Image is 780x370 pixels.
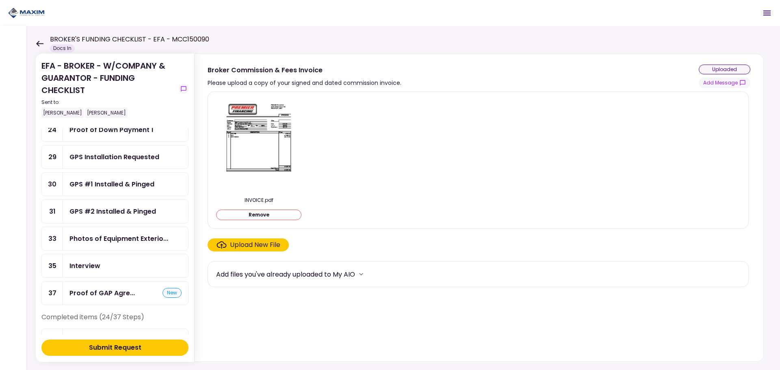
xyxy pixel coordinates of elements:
[162,288,182,298] div: new
[69,206,156,216] div: GPS #2 Installed & Pinged
[194,54,764,362] div: Broker Commission & Fees InvoicePlease upload a copy of your signed and dated commission invoice....
[41,329,188,353] a: 1EFA Contractapproved
[41,340,188,356] button: Submit Request
[42,145,63,169] div: 29
[41,227,188,251] a: 33Photos of Equipment Exterior
[50,44,75,52] div: Docs In
[42,200,63,223] div: 31
[69,261,100,271] div: Interview
[41,99,175,106] div: Sent to:
[42,227,63,250] div: 33
[69,234,168,244] div: Photos of Equipment Exterior
[69,288,135,298] div: Proof of GAP Agreement
[230,240,280,250] div: Upload New File
[41,60,175,118] div: EFA - BROKER - W/COMPANY & GUARANTOR - FUNDING CHECKLIST
[355,268,367,280] button: more
[41,254,188,278] a: 35Interview
[42,254,63,277] div: 35
[208,65,401,75] div: Broker Commission & Fees Invoice
[41,108,84,118] div: [PERSON_NAME]
[216,197,301,204] div: INVOICE.pdf
[42,173,63,196] div: 30
[41,281,188,305] a: 37Proof of GAP Agreementnew
[179,84,188,94] button: show-messages
[41,199,188,223] a: 31GPS #2 Installed & Pinged
[69,152,159,162] div: GPS Installation Requested
[216,210,301,220] button: Remove
[216,269,355,279] div: Add files you've already uploaded to My AIO
[50,35,209,44] h1: BROKER'S FUNDING CHECKLIST - EFA - MCC150090
[69,179,154,189] div: GPS #1 Installed & Pinged
[69,125,154,135] div: Proof of Down Payment 1
[699,65,750,74] div: uploaded
[699,78,750,88] button: show-messages
[208,238,289,251] span: Click here to upload the required document
[41,312,188,329] div: Completed items (24/37 Steps)
[42,118,63,141] div: 24
[757,3,777,23] button: Open menu
[89,343,141,353] div: Submit Request
[208,78,401,88] div: Please upload a copy of your signed and dated commission invoice.
[8,7,45,19] img: Partner icon
[41,172,188,196] a: 30GPS #1 Installed & Pinged
[42,329,63,352] div: 1
[42,281,63,305] div: 37
[41,118,188,142] a: 24Proof of Down Payment 1
[85,108,128,118] div: [PERSON_NAME]
[41,145,188,169] a: 29GPS Installation Requested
